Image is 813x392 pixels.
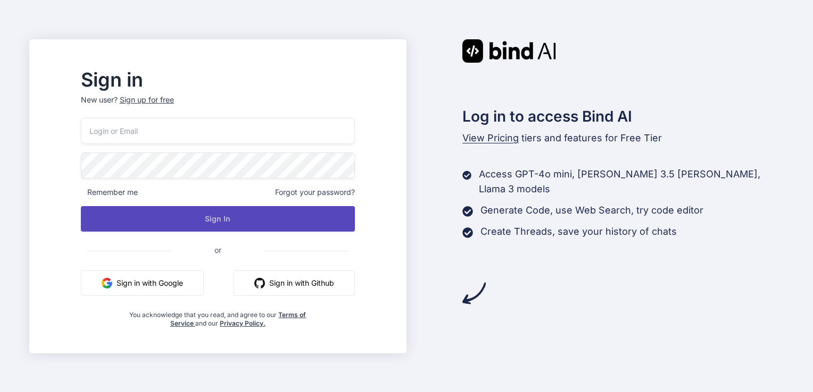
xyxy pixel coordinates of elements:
[120,95,174,105] div: Sign up for free
[170,311,306,327] a: Terms of Service
[81,71,355,88] h2: Sign in
[480,224,677,239] p: Create Threads, save your history of chats
[102,278,112,288] img: google
[234,270,355,296] button: Sign in with Github
[81,118,355,144] input: Login or Email
[479,167,784,197] p: Access GPT-4o mini, [PERSON_NAME] 3.5 [PERSON_NAME], Llama 3 models
[275,187,355,198] span: Forgot your password?
[254,278,265,288] img: github
[462,282,486,305] img: arrow
[462,132,519,143] span: View Pricing
[81,187,138,198] span: Remember me
[220,319,266,327] a: Privacy Policy.
[462,105,784,127] h2: Log in to access Bind AI
[81,206,355,232] button: Sign In
[81,95,355,118] p: New user?
[81,270,204,296] button: Sign in with Google
[462,131,784,146] p: tiers and features for Free Tier
[462,39,556,63] img: Bind AI logo
[172,237,264,263] span: or
[480,203,703,218] p: Generate Code, use Web Search, try code editor
[127,304,310,328] div: You acknowledge that you read, and agree to our and our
